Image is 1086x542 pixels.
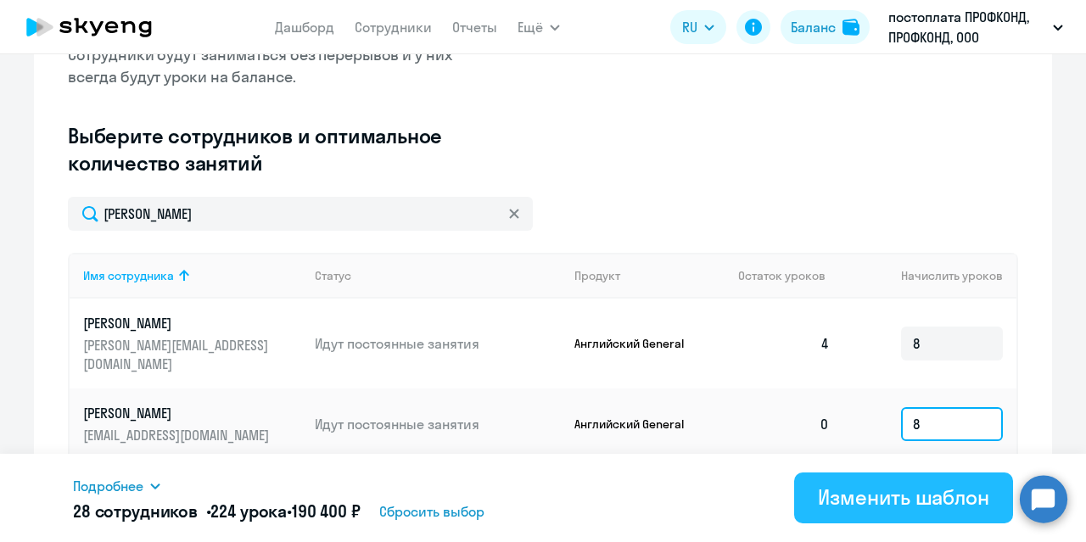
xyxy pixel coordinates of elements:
p: [PERSON_NAME] [83,314,273,332]
a: Отчеты [452,19,497,36]
span: 224 урока [210,500,287,522]
div: Статус [315,268,561,283]
button: Изменить шаблон [794,472,1013,523]
button: RU [670,10,726,44]
input: Поиск по имени, email, продукту или статусу [68,197,533,231]
span: Подробнее [73,476,143,496]
div: Продукт [574,268,620,283]
h5: 28 сотрудников • • [73,500,361,523]
td: 0 [725,388,843,460]
p: Идут постоянные занятия [315,334,561,353]
p: Идут постоянные занятия [315,415,561,433]
div: Остаток уроков [738,268,843,283]
span: Остаток уроков [738,268,826,283]
a: [PERSON_NAME][EMAIL_ADDRESS][DOMAIN_NAME] [83,404,301,444]
img: balance [842,19,859,36]
div: Имя сотрудника [83,268,174,283]
button: постоплата ПРОФКОНД, ПРОФКОНД, ООО [880,7,1072,47]
p: [PERSON_NAME][EMAIL_ADDRESS][DOMAIN_NAME] [83,336,273,373]
div: Изменить шаблон [818,483,989,511]
td: 4 [725,299,843,388]
span: Ещё [518,17,543,37]
p: [EMAIL_ADDRESS][DOMAIN_NAME] [83,426,273,444]
div: Имя сотрудника [83,268,301,283]
p: Английский General [574,336,702,351]
button: Ещё [518,10,560,44]
div: Статус [315,268,351,283]
a: Сотрудники [355,19,432,36]
div: Баланс [791,17,836,37]
h3: Выберите сотрудников и оптимальное количество занятий [68,122,497,176]
p: [PERSON_NAME] [83,404,273,422]
p: Английский General [574,416,702,432]
span: 190 400 ₽ [292,500,361,522]
span: Сбросить выбор [379,501,484,522]
a: Дашборд [275,19,334,36]
a: [PERSON_NAME][PERSON_NAME][EMAIL_ADDRESS][DOMAIN_NAME] [83,314,301,373]
th: Начислить уроков [843,253,1016,299]
span: RU [682,17,697,37]
div: Продукт [574,268,725,283]
p: постоплата ПРОФКОНД, ПРОФКОНД, ООО [888,7,1046,47]
button: Балансbalance [781,10,870,44]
